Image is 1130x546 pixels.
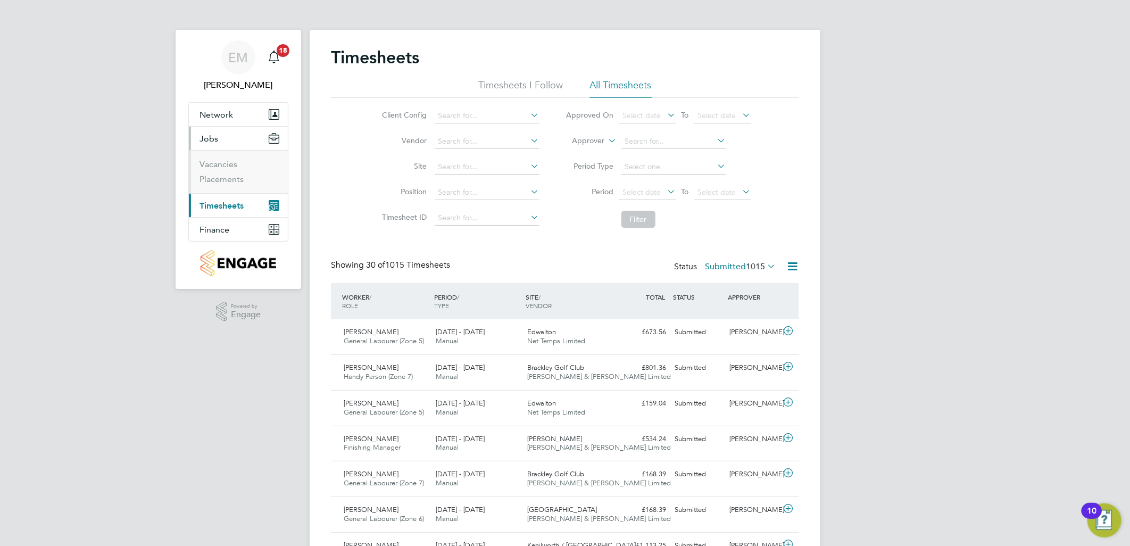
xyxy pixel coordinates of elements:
div: Submitted [670,395,726,412]
span: Jobs [200,134,218,144]
div: WORKER [339,287,431,315]
span: Manual [436,372,459,381]
div: £673.56 [615,324,670,341]
div: Submitted [670,431,726,448]
input: Search for... [435,185,539,200]
label: Submitted [705,261,776,272]
div: £159.04 [615,395,670,412]
span: [DATE] - [DATE] [436,505,485,514]
a: Vacancies [200,159,237,169]
span: [PERSON_NAME] & [PERSON_NAME] Limited [528,478,671,487]
span: Timesheets [200,201,244,211]
span: General Labourer (Zone 6) [344,514,424,523]
button: Open Resource Center, 10 new notifications [1087,503,1121,537]
label: Site [379,161,427,171]
span: [GEOGRAPHIC_DATA] [528,505,597,514]
span: General Labourer (Zone 7) [344,478,424,487]
button: Finance [189,218,288,241]
h2: Timesheets [331,47,419,68]
span: Brackley Golf Club [528,469,585,478]
input: Search for... [621,134,726,149]
div: £534.24 [615,431,670,448]
a: 18 [263,40,285,75]
label: Client Config [379,110,427,120]
span: Powered by [231,302,261,311]
span: [PERSON_NAME] [344,505,398,514]
li: All Timesheets [590,79,652,98]
span: [PERSON_NAME] & [PERSON_NAME] Limited [528,372,671,381]
label: Approved On [566,110,614,120]
div: Submitted [670,501,726,519]
label: Position [379,187,427,196]
span: Select date [623,187,661,197]
span: [PERSON_NAME] [344,399,398,408]
input: Search for... [435,134,539,149]
span: Engage [231,310,261,319]
span: General Labourer (Zone 5) [344,408,424,417]
label: Approver [557,136,605,146]
input: Search for... [435,211,539,226]
span: Select date [698,111,736,120]
div: [PERSON_NAME] [726,466,781,483]
span: To [678,108,692,122]
button: Network [189,103,288,126]
div: £168.39 [615,466,670,483]
label: Timesheet ID [379,212,427,222]
input: Select one [621,160,726,175]
span: Manual [436,408,459,417]
span: [PERSON_NAME] & [PERSON_NAME] Limited [528,443,671,452]
div: £801.36 [615,359,670,377]
span: To [678,185,692,198]
div: 10 [1087,511,1096,525]
span: / [369,293,371,301]
span: Manual [436,478,459,487]
span: TYPE [434,301,449,310]
span: [DATE] - [DATE] [436,434,485,443]
span: 30 of [366,260,385,270]
span: Net Temps Limited [528,336,586,345]
span: [DATE] - [DATE] [436,399,485,408]
div: Jobs [189,150,288,193]
div: Status [674,260,778,275]
button: Jobs [189,127,288,150]
img: countryside-properties-logo-retina.png [201,250,276,276]
div: [PERSON_NAME] [726,359,781,377]
span: EM [229,51,248,64]
span: [PERSON_NAME] [344,363,398,372]
span: [PERSON_NAME] [344,434,398,443]
div: [PERSON_NAME] [726,501,781,519]
a: Go to home page [188,250,288,276]
input: Search for... [435,109,539,123]
div: [PERSON_NAME] [726,324,781,341]
span: Manual [436,336,459,345]
div: [PERSON_NAME] [726,395,781,412]
span: [PERSON_NAME] [344,469,398,478]
a: Powered byEngage [216,302,261,322]
span: TOTAL [646,293,665,301]
span: Edwalton [528,327,556,336]
span: [DATE] - [DATE] [436,327,485,336]
span: / [539,293,541,301]
span: Handy Person (Zone 7) [344,372,413,381]
div: Showing [331,260,452,271]
div: PERIOD [431,287,524,315]
span: 1015 Timesheets [366,260,450,270]
span: [PERSON_NAME] [344,327,398,336]
div: Submitted [670,359,726,377]
span: [DATE] - [DATE] [436,363,485,372]
span: 18 [277,44,289,57]
span: Ellie Moorcroft [188,79,288,92]
span: VENDOR [526,301,552,310]
span: Finishing Manager [344,443,401,452]
button: Filter [621,211,655,228]
label: Period [566,187,614,196]
span: Net Temps Limited [528,408,586,417]
nav: Main navigation [176,30,301,289]
span: / [457,293,459,301]
label: Period Type [566,161,614,171]
span: Edwalton [528,399,556,408]
li: Timesheets I Follow [479,79,563,98]
div: APPROVER [726,287,781,307]
input: Search for... [435,160,539,175]
div: Submitted [670,466,726,483]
